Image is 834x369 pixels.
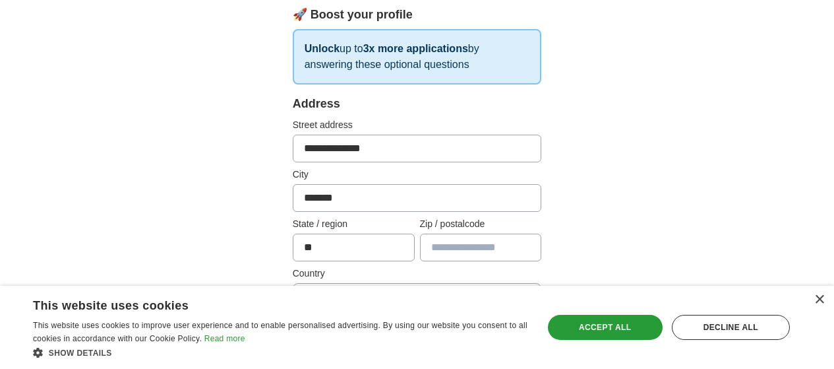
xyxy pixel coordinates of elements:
[420,217,542,231] label: Zip / postalcode
[293,168,542,182] label: City
[293,118,542,132] label: Street address
[33,294,495,314] div: This website uses cookies
[293,217,415,231] label: State / region
[33,346,528,359] div: Show details
[293,283,542,311] button: Please select...
[204,334,245,343] a: Read more, opens a new window
[293,95,542,113] div: Address
[293,29,542,84] p: up to by answering these optional questions
[672,315,790,340] div: Decline all
[363,43,468,54] strong: 3x more applications
[814,295,824,305] div: Close
[49,349,112,358] span: Show details
[548,315,663,340] div: Accept all
[293,267,542,281] label: Country
[33,321,527,343] span: This website uses cookies to improve user experience and to enable personalised advertising. By u...
[293,6,542,24] div: 🚀 Boost your profile
[305,43,340,54] strong: Unlock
